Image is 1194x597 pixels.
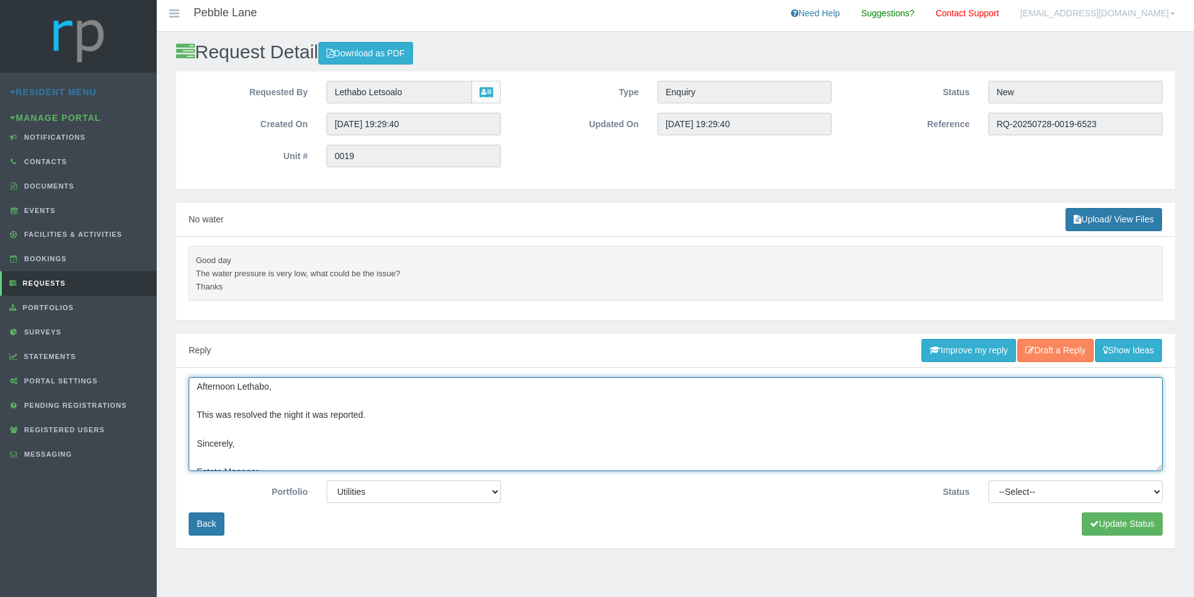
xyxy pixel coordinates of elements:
[510,81,648,100] label: Type
[841,113,979,132] label: Reference
[189,246,1163,300] pre: Good day The water pressure is very low, what could be the issue? Thanks
[21,450,72,458] span: Messaging
[1095,339,1162,362] button: Show Ideas
[179,145,317,164] label: Unit #
[21,207,56,214] span: Events
[194,7,257,19] h4: Pebble Lane
[176,41,1175,65] h2: Request Detail
[21,402,127,409] span: Pending Registrations
[189,512,224,536] a: Back
[176,203,1175,237] div: No water
[21,426,105,433] span: Registered Users
[841,81,979,100] label: Status
[21,255,67,262] span: Bookings
[10,113,101,123] a: Manage Portal
[318,42,413,65] a: Download as PDF
[21,182,75,190] span: Documents
[21,328,61,336] span: Surveys
[510,113,648,132] label: Updated On
[21,377,98,385] span: Portal Settings
[21,133,86,141] span: Notifications
[179,480,317,499] label: Portfolio
[1082,512,1163,536] button: Update Status
[19,279,66,287] span: Requests
[21,353,76,360] span: Statements
[179,113,317,132] label: Created On
[19,304,74,311] span: Portfolios
[176,334,1175,368] div: Reply
[10,87,97,97] a: Resident Menu
[1017,339,1094,362] button: Draft a Reply
[179,81,317,100] label: Requested By
[841,480,979,499] label: Status
[21,231,122,238] span: Facilities & Activities
[21,158,67,165] span: Contacts
[1066,208,1162,231] a: Upload/ View Files
[921,339,1016,362] button: Improve my reply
